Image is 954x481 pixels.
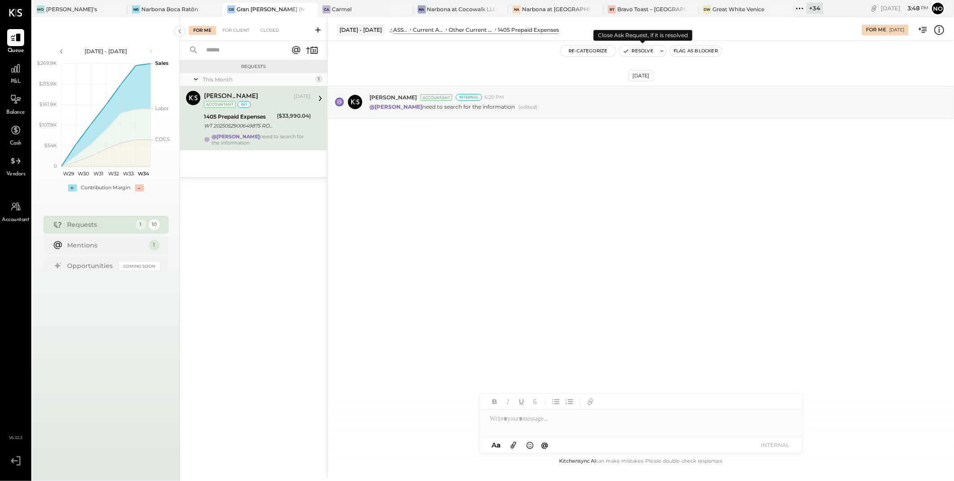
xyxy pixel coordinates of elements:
[369,103,515,111] p: need to search for the information
[78,170,89,177] text: W30
[585,396,596,408] button: Add URL
[37,5,45,13] div: Mo
[369,103,422,110] strong: @[PERSON_NAME]
[712,5,764,13] div: Great White Venice
[502,396,514,408] button: Italic
[0,60,31,86] a: P&L
[218,26,254,35] div: For Client
[204,121,274,130] div: WT 2025052900649875 ROYAL BANK OF CA /ORG=ADTREE CONCEPTS INC. SRF# 2025052900649875 TRN#25052922...
[227,5,235,13] div: GB
[155,105,169,111] text: Labor
[315,76,322,83] div: 1
[564,396,575,408] button: Ordered List
[529,396,541,408] button: Strikethrough
[0,122,31,148] a: Cash
[6,109,25,117] span: Balance
[484,94,504,101] span: 6:20 PM
[237,5,305,13] div: Gran [PERSON_NAME] (New)
[498,26,559,34] div: 1405 Prepaid Expenses
[617,5,685,13] div: Bravo Toast – [GEOGRAPHIC_DATA]
[81,184,131,192] div: Contribution Margin
[522,5,590,13] div: Narbona at [GEOGRAPHIC_DATA] LLC
[866,26,886,34] div: For Me
[189,26,216,35] div: For Me
[141,5,198,13] div: Narbona Boca Ratōn
[237,101,251,108] div: int
[149,240,160,251] div: 1
[46,5,97,13] div: [PERSON_NAME]'s
[155,136,170,142] text: COGS
[136,219,146,230] div: 1
[513,5,521,13] div: Na
[670,46,721,56] button: Flag as Blocker
[542,441,549,449] span: @
[332,5,352,13] div: Carmel
[369,94,417,101] span: [PERSON_NAME]
[11,78,21,86] span: P&L
[212,133,260,140] strong: @[PERSON_NAME]
[0,198,31,224] a: Accountant
[322,5,331,13] div: Ca
[203,76,313,83] div: This Month
[135,184,144,192] div: -
[68,220,131,229] div: Requests
[496,441,500,449] span: a
[119,262,160,270] div: Coming Soon
[8,47,24,55] span: Queue
[757,439,793,451] button: INTERNAL
[889,27,904,33] div: [DATE]
[539,439,551,451] button: @
[806,3,823,14] div: + 34
[2,216,30,224] span: Accountant
[37,60,57,66] text: $269.9K
[449,26,493,34] div: Other Current Assets
[108,170,119,177] text: W32
[184,64,323,70] div: Requests
[0,153,31,179] a: Vendors
[550,396,562,408] button: Unordered List
[560,46,616,56] button: Re-Categorize
[881,4,929,13] div: [DATE]
[132,5,140,13] div: NB
[294,93,311,100] div: [DATE]
[489,396,500,408] button: Bold
[212,133,311,146] div: need to search for the information
[149,219,160,230] div: 10
[516,396,527,408] button: Underline
[456,94,482,101] div: Internal
[277,111,311,120] div: ($33,990.04)
[68,241,144,250] div: Mentions
[931,1,945,16] button: No
[68,261,115,270] div: Opportunities
[337,24,385,35] div: [DATE] - [DATE]
[54,163,57,169] text: 0
[413,26,444,34] div: Current Assets
[68,184,77,192] div: +
[63,170,74,177] text: W29
[68,47,144,55] div: [DATE] - [DATE]
[39,122,57,128] text: $107.9K
[155,60,169,66] text: Sales
[628,70,653,81] div: [DATE]
[204,112,274,121] div: 1405 Prepaid Expenses
[420,94,452,101] div: Accountant
[39,81,57,87] text: $215.9K
[427,5,495,13] div: Narbona at Cocowalk LLC
[93,170,103,177] text: W31
[594,30,692,41] div: Close Ask Request, if it is resolved
[44,142,57,149] text: $54K
[256,26,284,35] div: Closed
[608,5,616,13] div: BT
[10,140,21,148] span: Cash
[123,170,134,177] text: W33
[0,29,31,55] a: Queue
[703,5,711,13] div: GW
[204,101,236,108] div: Accountant
[619,46,657,56] button: Resolve
[6,170,25,179] span: Vendors
[518,104,538,111] span: (edited)
[0,91,31,117] a: Balance
[869,4,878,13] div: copy link
[204,92,258,101] div: [PERSON_NAME]
[137,170,149,177] text: W34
